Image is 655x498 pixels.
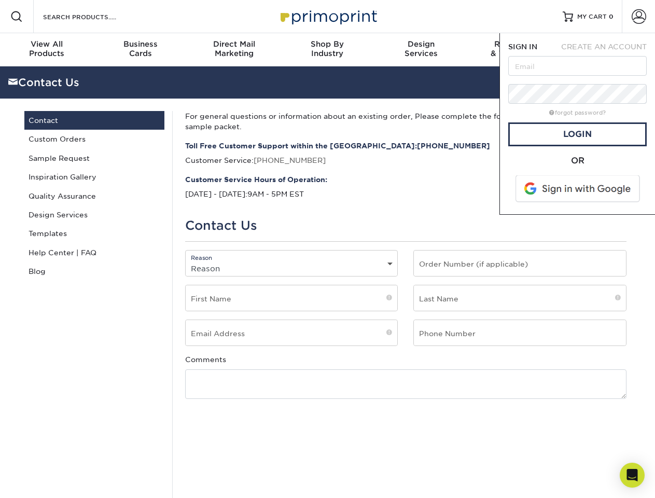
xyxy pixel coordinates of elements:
p: For general questions or information about an existing order, Please complete the form below. to ... [185,111,626,132]
a: Help Center | FAQ [24,243,164,262]
a: Quality Assurance [24,187,164,205]
span: Shop By [281,39,374,49]
a: forgot password? [549,109,606,116]
div: Open Intercom Messenger [620,463,645,488]
div: & Templates [468,39,561,58]
img: Primoprint [276,5,380,27]
a: Contact [24,111,164,130]
h1: Contact Us [185,218,626,233]
a: BusinessCards [93,33,187,66]
a: [PHONE_NUMBER] [254,156,326,164]
a: Direct MailMarketing [187,33,281,66]
input: SEARCH PRODUCTS..... [42,10,143,23]
span: Business [93,39,187,49]
a: Resources& Templates [468,33,561,66]
strong: Customer Service Hours of Operation: [185,174,626,185]
span: Design [374,39,468,49]
div: Services [374,39,468,58]
a: DesignServices [374,33,468,66]
span: MY CART [577,12,607,21]
a: Login [508,122,647,146]
a: Blog [24,262,164,281]
span: 0 [609,13,614,20]
div: Cards [93,39,187,58]
label: Comments [185,354,226,365]
span: Resources [468,39,561,49]
span: [DATE] - [DATE]: [185,190,247,198]
div: Industry [281,39,374,58]
a: Sample Request [24,149,164,168]
input: Email [508,56,647,76]
a: [PHONE_NUMBER] [417,142,490,150]
p: 9AM - 5PM EST [185,174,626,200]
a: Custom Orders [24,130,164,148]
strong: Toll Free Customer Support within the [GEOGRAPHIC_DATA]: [185,141,626,151]
span: SIGN IN [508,43,537,51]
a: Templates [24,224,164,243]
div: OR [508,155,647,167]
span: Direct Mail [187,39,281,49]
div: Marketing [187,39,281,58]
a: Inspiration Gallery [24,168,164,186]
a: Design Services [24,205,164,224]
p: Customer Service: [185,141,626,166]
span: CREATE AN ACCOUNT [561,43,647,51]
a: Shop ByIndustry [281,33,374,66]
